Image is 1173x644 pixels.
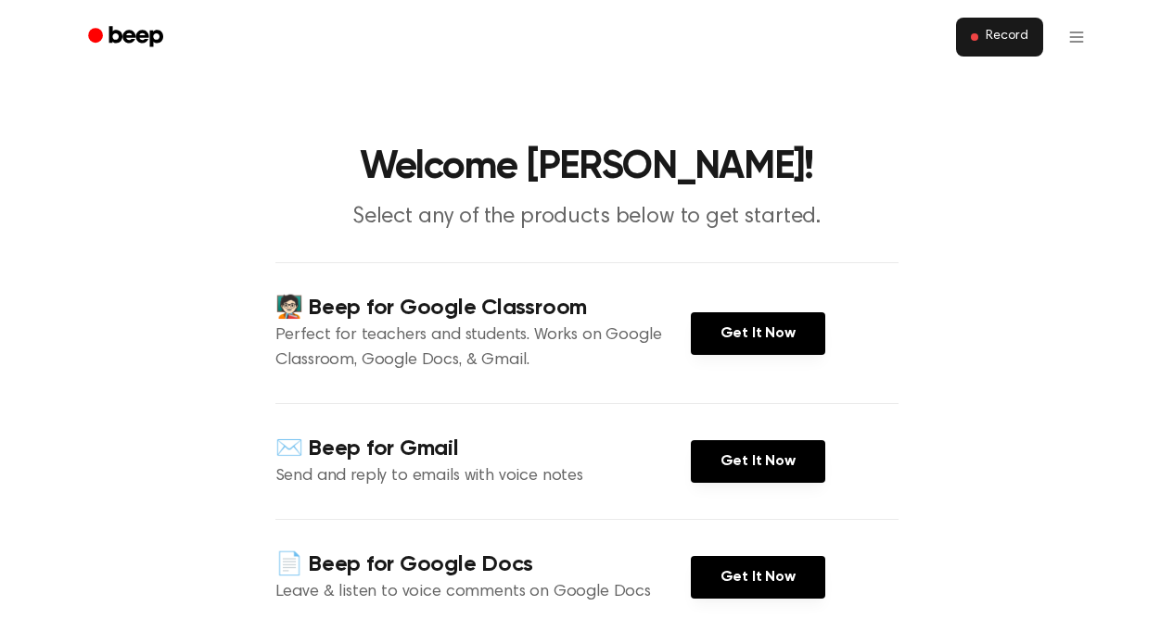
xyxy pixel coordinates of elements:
a: Get It Now [691,440,825,483]
button: Record [956,18,1042,57]
p: Perfect for teachers and students. Works on Google Classroom, Google Docs, & Gmail. [275,323,691,373]
h1: Welcome [PERSON_NAME]! [112,148,1062,187]
p: Leave & listen to voice comments on Google Docs [275,580,691,605]
a: Beep [75,19,180,56]
h4: 🧑🏻‍🏫 Beep for Google Classroom [275,293,691,323]
p: Send and reply to emails with voice notes [275,464,691,489]
a: Get It Now [691,312,825,355]
a: Get It Now [691,556,825,599]
h4: ✉️ Beep for Gmail [275,434,691,464]
span: Record [986,29,1027,45]
h4: 📄 Beep for Google Docs [275,549,691,580]
p: Select any of the products below to get started. [231,202,943,233]
button: Open menu [1054,15,1099,59]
